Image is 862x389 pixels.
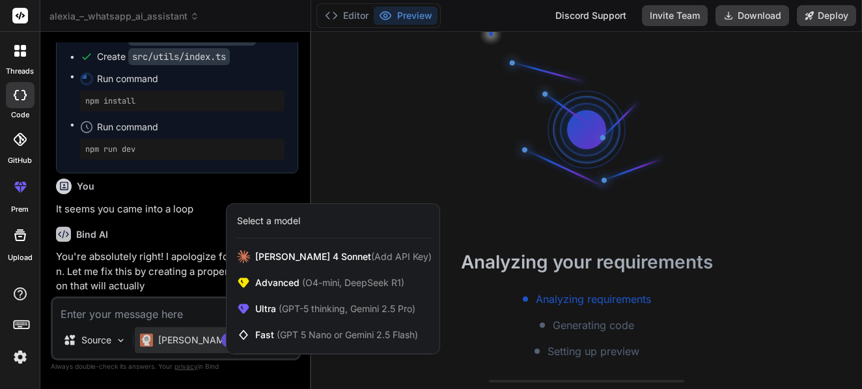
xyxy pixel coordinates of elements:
label: threads [6,66,34,77]
span: (GPT 5 Nano or Gemini 2.5 Flash) [277,329,418,340]
span: (Add API Key) [371,251,432,262]
span: (O4-mini, DeepSeek R1) [299,277,404,288]
label: GitHub [8,155,32,166]
span: Fast [255,328,418,341]
span: Ultra [255,302,415,315]
img: settings [9,346,31,368]
label: prem [11,204,29,215]
span: Advanced [255,276,404,289]
span: (GPT-5 thinking, Gemini 2.5 Pro) [276,303,415,314]
label: Upload [8,252,33,263]
label: code [11,109,29,121]
span: [PERSON_NAME] 4 Sonnet [255,250,432,263]
div: Select a model [237,214,300,227]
